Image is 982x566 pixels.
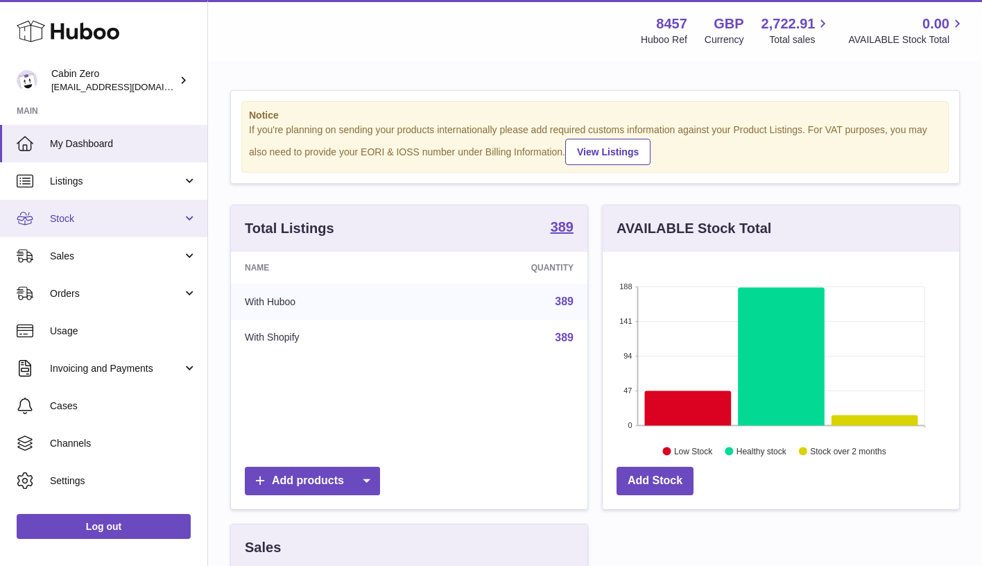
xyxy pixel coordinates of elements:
text: 0 [628,421,632,429]
text: 141 [619,317,632,325]
span: Total sales [769,33,831,46]
span: 0.00 [922,15,949,33]
div: Currency [705,33,744,46]
span: Orders [50,287,182,300]
span: Cases [50,400,197,413]
a: 389 [555,295,574,307]
th: Name [231,252,423,284]
div: Cabin Zero [51,67,176,94]
span: [EMAIL_ADDRESS][DOMAIN_NAME] [51,81,204,92]
div: Huboo Ref [641,33,687,46]
span: AVAILABLE Stock Total [848,33,965,46]
strong: Notice [249,109,941,122]
a: 0.00 AVAILABLE Stock Total [848,15,965,46]
a: Add Stock [617,467,694,495]
span: Sales [50,250,182,263]
span: Stock [50,212,182,225]
h3: Sales [245,538,281,557]
span: My Dashboard [50,137,197,151]
h3: Total Listings [245,219,334,238]
text: 47 [623,386,632,395]
a: Log out [17,514,191,539]
text: 188 [619,282,632,291]
td: With Huboo [231,284,423,320]
a: Add products [245,467,380,495]
span: Settings [50,474,197,488]
text: Healthy stock [736,446,787,456]
img: debbychu@cabinzero.com [17,70,37,91]
text: Stock over 2 months [810,446,886,456]
a: 389 [555,332,574,343]
span: Invoicing and Payments [50,362,182,375]
a: View Listings [565,139,651,165]
strong: 8457 [656,15,687,33]
td: With Shopify [231,320,423,356]
span: Channels [50,437,197,450]
span: Listings [50,175,182,188]
span: 2,722.91 [761,15,816,33]
text: 94 [623,352,632,360]
strong: GBP [714,15,743,33]
th: Quantity [423,252,587,284]
strong: 389 [551,220,574,234]
div: If you're planning on sending your products internationally please add required customs informati... [249,123,941,165]
a: 2,722.91 Total sales [761,15,832,46]
text: Low Stock [674,446,713,456]
h3: AVAILABLE Stock Total [617,219,771,238]
span: Usage [50,325,197,338]
a: 389 [551,220,574,237]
